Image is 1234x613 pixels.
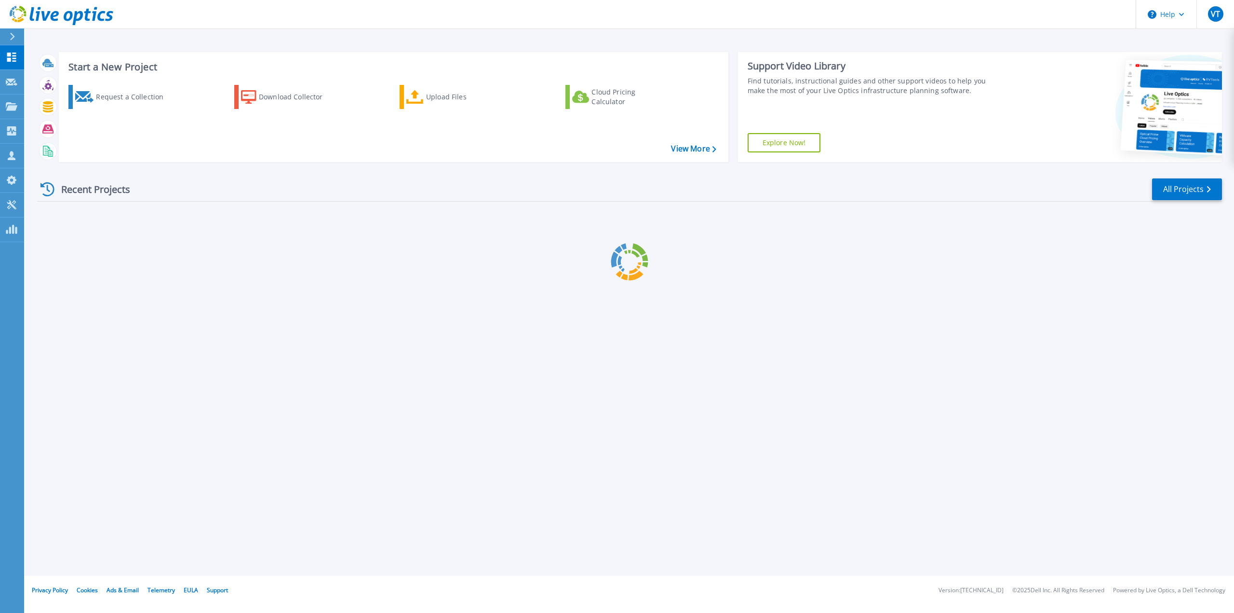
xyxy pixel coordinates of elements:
div: Recent Projects [37,177,143,201]
span: VT [1211,10,1220,18]
a: Explore Now! [748,133,821,152]
div: Support Video Library [748,60,998,72]
a: All Projects [1152,178,1222,200]
li: Powered by Live Optics, a Dell Technology [1113,587,1225,594]
a: Request a Collection [68,85,176,109]
div: Cloud Pricing Calculator [591,87,669,107]
a: Support [207,586,228,594]
h3: Start a New Project [68,62,716,72]
a: View More [671,144,716,153]
a: Ads & Email [107,586,139,594]
a: Cloud Pricing Calculator [565,85,673,109]
a: Download Collector [234,85,342,109]
a: EULA [184,586,198,594]
a: Upload Files [400,85,507,109]
a: Privacy Policy [32,586,68,594]
div: Upload Files [426,87,503,107]
a: Telemetry [148,586,175,594]
a: Cookies [77,586,98,594]
div: Download Collector [259,87,336,107]
li: Version: [TECHNICAL_ID] [939,587,1004,594]
li: © 2025 Dell Inc. All Rights Reserved [1012,587,1104,594]
div: Request a Collection [96,87,173,107]
div: Find tutorials, instructional guides and other support videos to help you make the most of your L... [748,76,998,95]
